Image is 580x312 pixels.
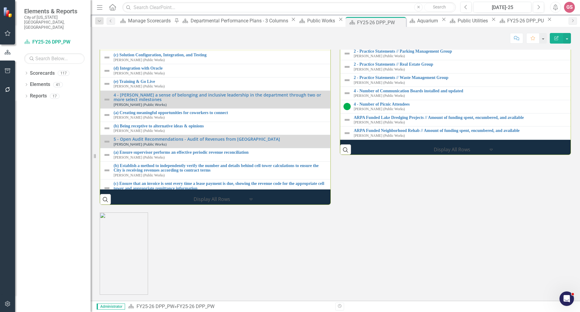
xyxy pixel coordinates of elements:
a: Public Utilities [448,17,490,25]
a: FY25-26 DPP_PW [24,39,85,46]
small: [PERSON_NAME] (Public Works) [354,94,405,98]
img: Not Defined [343,116,351,123]
a: 4 - [PERSON_NAME] a sense of belonging and inclusive leadership in the department through two or ... [114,93,327,102]
img: ClearPoint Strategy [3,7,14,18]
span: Search [433,5,446,9]
span: Elements & Reports [24,8,85,15]
img: Not Defined [103,80,111,87]
td: Double-Click to Edit Right Click for Context Menu [100,108,330,122]
div: Departmental Performance Plans - 3 Columns [191,17,290,25]
img: Not Defined [103,67,111,74]
a: (c) Ensure that an invoice is sent every time a lease payment is due, showing the revenue code fo... [114,181,327,191]
a: Elements [30,81,50,88]
button: Search [424,3,454,11]
img: Not Defined [343,130,351,137]
a: Departmental Performance Plans - 3 Columns [180,17,289,25]
img: Not Defined [103,125,111,132]
a: 4 - Number of Picnic Attendees [354,102,571,107]
a: Public Works [297,17,337,25]
img: Not Defined [103,151,111,159]
small: [PERSON_NAME] (Public Works) [114,103,167,107]
img: On Target [343,103,351,110]
img: Not Defined [103,167,111,174]
img: Not Defined [343,77,351,84]
a: (a) Creating meaningful opportunities for coworkers to connect [114,110,327,115]
div: Manage Scorecards [128,17,172,25]
img: Not Defined [103,111,111,119]
img: Not Defined [343,50,351,57]
a: Aquarium [407,17,440,25]
small: [PERSON_NAME] (Public Works) [354,54,405,58]
div: Public Utilities [458,17,490,25]
td: Double-Click to Edit Right Click for Context Menu [340,60,574,74]
a: (a) Ensure supervisor performs an effective periodic revenue reconciliation [114,150,327,155]
div: » [128,303,331,310]
small: [PERSON_NAME] (Public Works) [354,120,405,124]
div: 117 [58,71,69,76]
small: [PERSON_NAME] (Public Works) [114,173,165,177]
small: [PERSON_NAME] (Public Works) [354,81,405,85]
td: Double-Click to Edit Right Click for Context Menu [100,51,330,64]
a: ARPA Funded Lake Dredging Projects // Amount of funding spent, encumbered, and available [354,115,571,120]
button: [DATE]-25 [473,2,531,13]
a: (b) Establish a method to independently verify the number and details behind cell tower calculati... [114,163,327,173]
small: [PERSON_NAME] (Public Works) [114,129,165,133]
td: Double-Click to Edit Right Click for Context Menu [340,100,574,113]
small: City of [US_STATE][GEOGRAPHIC_DATA], [GEOGRAPHIC_DATA] [24,15,85,30]
a: Scorecards [30,70,55,77]
img: Not Defined [103,96,111,103]
a: 2 - Practice Statements // Waste Management Group [354,75,571,80]
div: 17 [50,94,60,99]
small: [PERSON_NAME] (Public Works) [114,142,167,146]
img: Not Defined [103,138,111,145]
a: FY25-26 DPP_PW [137,304,174,309]
a: 4 - Number of Communication Boards installed and updated [354,89,571,93]
div: FY25-26 DPP_PW [177,304,214,309]
button: GS [564,2,575,13]
div: Public Works [307,17,337,25]
a: FY25-26 DPP_PU [497,17,546,25]
small: [PERSON_NAME] (Public Works) [354,134,405,138]
small: [PERSON_NAME] (Public Works) [114,156,165,159]
td: Double-Click to Edit Right Click for Context Menu [100,122,330,135]
iframe: Intercom live chat [559,291,574,306]
td: Double-Click to Edit Right Click for Context Menu [100,162,330,179]
td: Double-Click to Edit Right Click for Context Menu [100,179,330,197]
small: [PERSON_NAME] (Public Works) [114,84,165,88]
img: Not Defined [103,54,111,61]
a: (c) Solution Configuration, Integration, and Testing [114,53,327,57]
input: Search ClearPoint... [122,2,456,13]
a: Reports [30,93,47,100]
span: Administrator [97,304,125,310]
small: [PERSON_NAME] (Public Works) [114,58,165,62]
td: Double-Click to Edit Right Click for Context Menu [100,90,330,108]
td: Double-Click to Edit Right Click for Context Menu [340,47,574,60]
div: FY25-26 DPP_PU [507,17,546,25]
input: Search Below... [24,53,85,64]
img: Not Defined [343,63,351,71]
a: Manage Scorecards [118,17,172,25]
div: Aquarium [417,17,440,25]
td: Double-Click to Edit Right Click for Context Menu [340,113,574,126]
td: Double-Click to Edit Right Click for Context Menu [340,126,574,140]
td: Double-Click to Edit Right Click for Context Menu [340,87,574,100]
a: (e) Training & Go Live [114,79,327,84]
a: 2 - Practice Statements // Real Estate Group [354,62,571,67]
div: 41 [53,82,63,87]
img: Not Defined [103,185,111,192]
img: Not Defined [343,90,351,97]
div: FY25-26 DPP_PW [357,19,404,26]
a: 2 - Practice Statements // Parking Management Group [354,49,571,54]
a: (d) Integration with Oracle [114,66,327,71]
small: [PERSON_NAME] (Public Works) [354,107,405,111]
div: [DATE]-25 [475,4,529,11]
small: [PERSON_NAME] (Public Works) [114,116,165,120]
td: Double-Click to Edit Right Click for Context Menu [100,64,330,77]
td: Double-Click to Edit Right Click for Context Menu [100,77,330,90]
a: 5 - Open Audit Recommendations - Audit of Revenues from [GEOGRAPHIC_DATA] [114,137,327,141]
td: Double-Click to Edit Right Click for Context Menu [100,148,330,162]
td: Double-Click to Edit Right Click for Context Menu [340,74,574,87]
a: (b) Being receptive to alternative ideas & opinions [114,124,327,128]
td: Double-Click to Edit Right Click for Context Menu [100,135,330,148]
small: [PERSON_NAME] (Public Works) [354,67,405,71]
